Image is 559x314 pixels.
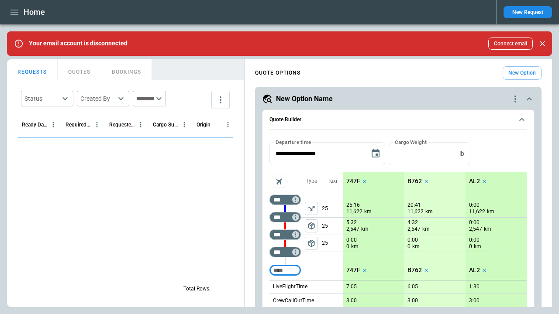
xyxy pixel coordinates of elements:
[469,243,472,250] p: 0
[66,122,91,128] div: Required Date & Time (UTC)
[305,237,318,250] button: left aligned
[135,119,146,130] button: Requested Route column menu
[469,237,480,243] p: 0:00
[183,285,210,293] p: Total Rows:
[407,283,418,290] p: 6:05
[407,208,424,215] p: 11,622
[346,266,360,274] p: 747F
[361,225,369,233] p: km
[484,225,491,233] p: km
[469,202,480,208] p: 0:00
[510,94,521,104] div: quote-option-actions
[307,222,316,230] span: package_2
[24,94,59,103] div: Status
[211,91,230,109] button: more
[222,119,234,130] button: Origin column menu
[269,229,301,240] div: Too short
[307,239,316,248] span: package_2
[425,208,433,215] p: km
[269,212,301,222] div: Too short
[197,122,210,128] div: Origin
[22,122,48,128] div: Ready Date & Time (UTC)
[269,117,301,123] h6: Quote Builder
[346,297,357,304] p: 3:00
[276,138,311,146] label: Departure time
[469,208,485,215] p: 11,622
[269,110,527,130] button: Quote Builder
[346,243,349,250] p: 0
[469,297,480,304] p: 3:00
[536,34,549,53] div: dismiss
[269,195,301,205] div: Too short
[346,225,359,233] p: 2,547
[305,237,318,250] span: Type of sector
[351,243,359,250] p: km
[109,122,135,128] div: Requested Route
[346,202,360,208] p: 25:16
[305,202,318,215] button: left aligned
[469,177,480,185] p: AL2
[262,94,535,104] button: New Option Namequote-option-actions
[322,235,343,252] p: 25
[91,119,103,130] button: Required Date & Time (UTC) column menu
[179,119,190,130] button: Cargo Summary column menu
[422,225,430,233] p: km
[469,219,480,226] p: 0:00
[255,71,300,75] h4: QUOTE OPTIONS
[407,177,422,185] p: B762
[503,66,542,80] button: New Option
[412,243,420,250] p: km
[322,218,343,235] p: 25
[469,266,480,274] p: AL2
[407,202,421,208] p: 20:41
[407,243,411,250] p: 0
[536,38,549,50] button: Close
[474,243,481,250] p: km
[488,38,533,50] button: Connect email
[407,297,418,304] p: 3:00
[364,208,372,215] p: km
[367,145,384,162] button: Choose date, selected date is Sep 11, 2025
[306,177,317,185] p: Type
[273,175,286,188] span: Aircraft selection
[29,40,128,47] p: Your email account is disconnected
[305,202,318,215] span: Type of sector
[395,138,427,146] label: Cargo Weight
[407,219,418,226] p: 4:32
[459,150,464,157] p: lb
[322,200,343,217] p: 25
[48,119,59,130] button: Ready Date & Time (UTC) column menu
[346,208,362,215] p: 11,622
[24,7,45,17] h1: Home
[407,237,418,243] p: 0:00
[276,94,333,104] h5: New Option Name
[407,225,421,233] p: 2,547
[80,94,115,103] div: Created By
[269,247,301,257] div: Too short
[58,59,101,80] button: QUOTES
[346,219,357,226] p: 5:32
[328,177,337,185] p: Taxi
[469,225,482,233] p: 2,547
[346,177,360,185] p: 747F
[346,237,357,243] p: 0:00
[273,283,307,290] p: LiveFlightTime
[7,59,58,80] button: REQUESTS
[487,208,494,215] p: km
[305,219,318,232] span: Type of sector
[469,283,480,290] p: 1:30
[305,219,318,232] button: left aligned
[407,266,422,274] p: B762
[101,59,152,80] button: BOOKINGS
[153,122,179,128] div: Cargo Summary
[346,283,357,290] p: 7:05
[273,297,314,304] p: CrewCallOutTime
[504,6,552,18] button: New Request
[269,265,301,276] div: Too short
